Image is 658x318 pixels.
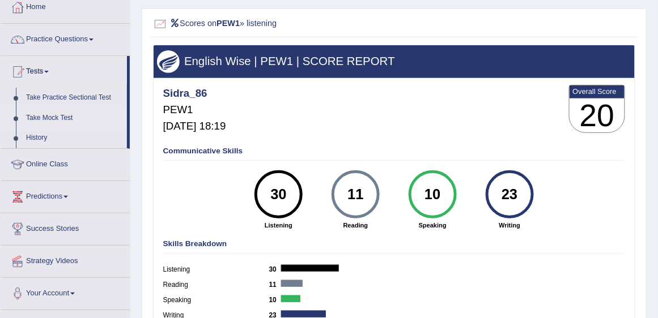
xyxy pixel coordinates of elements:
img: wings.png [157,50,180,73]
label: Listening [163,265,269,275]
b: 10 [269,296,282,304]
h3: 20 [570,98,625,133]
h4: Skills Breakdown [163,240,626,248]
strong: Reading [322,221,389,230]
a: Success Stories [1,213,130,242]
div: 23 [492,174,527,215]
a: Online Class [1,149,130,177]
label: Reading [163,280,269,290]
b: Overall Score [573,87,622,96]
h2: Scores on » listening [153,17,452,32]
a: Strategy Videos [1,246,130,274]
strong: Writing [476,221,544,230]
strong: Listening [245,221,312,230]
h3: English Wise | PEW1 | SCORE REPORT [157,55,631,67]
div: 30 [261,174,296,215]
div: 10 [415,174,450,215]
a: Take Mock Test [21,108,127,128]
b: 30 [269,265,282,273]
strong: Speaking [399,221,466,230]
a: Take Practice Sectional Test [21,88,127,108]
a: Practice Questions [1,24,130,52]
a: Predictions [1,181,130,209]
label: Speaking [163,295,269,306]
a: History [21,128,127,148]
h4: Sidra_86 [163,88,226,100]
b: PEW1 [216,19,240,28]
a: Your Account [1,278,130,306]
h4: Communicative Skills [163,147,626,156]
a: Tests [1,56,127,84]
h5: [DATE] 18:19 [163,121,226,132]
b: 11 [269,281,282,289]
h5: PEW1 [163,104,226,116]
div: 11 [338,174,373,215]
